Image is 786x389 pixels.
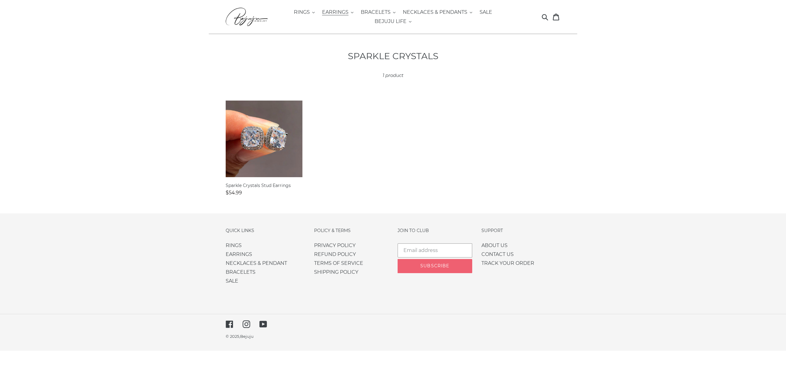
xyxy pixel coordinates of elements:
a: EARRINGS [226,251,252,257]
span: RINGS [294,9,310,15]
a: ABOUT US [481,242,508,248]
span: SALE [480,9,492,15]
a: PRIVACY POLICY [314,242,356,248]
p: SUPPORT [481,227,534,234]
a: SALE [477,8,495,17]
p: QUICK LINKS [226,227,296,234]
button: BEJUJU LIFE [372,17,414,26]
input: Email address [398,243,472,257]
button: RINGS [291,8,318,17]
span: BRACELETS [361,9,391,15]
a: Bejuju [240,334,254,339]
a: BRACELETS [226,269,255,275]
span: BEJUJU LIFE [375,18,407,25]
button: BRACELETS [358,8,399,17]
a: TRACK YOUR ORDER [481,260,534,266]
a: NECKLACES & PENDANT [226,260,287,266]
span: Subscribe [420,263,449,269]
img: Bejuju [226,8,274,26]
a: SHIPPING POLICY [314,269,358,275]
button: EARRINGS [319,8,356,17]
a: REFUND POLICY [314,251,356,257]
small: © 2025, [226,334,254,339]
a: TERMS OF SERVICE [314,260,363,266]
span: EARRINGS [322,9,348,15]
input: Search [540,10,557,24]
a: CONTACT US [481,251,514,257]
span: SPARKLE CRYSTALS [348,51,438,61]
span: NECKLACES & PENDANTS [403,9,467,15]
p: JOIN TO CLUB [398,227,472,234]
span: 1 product [383,72,403,78]
a: RINGS [226,242,242,248]
button: NECKLACES & PENDANTS [400,8,475,17]
a: SALE [226,278,238,284]
p: POLICY & TERMS [314,227,372,234]
button: Subscribe [398,259,472,273]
